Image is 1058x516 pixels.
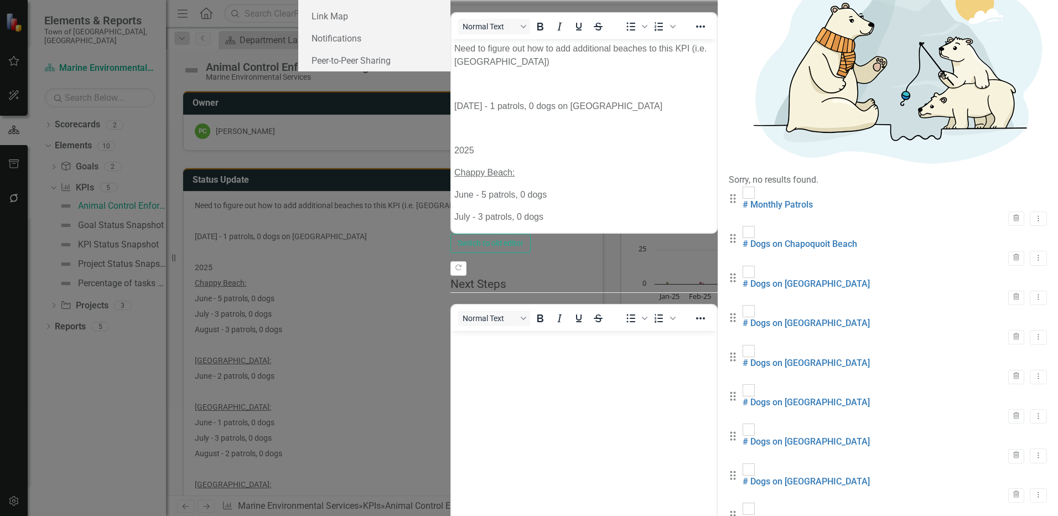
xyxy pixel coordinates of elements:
span: Normal Text [463,22,517,31]
div: Numbered list [650,311,677,326]
div: Bullet list [621,19,649,34]
button: Strikethrough [589,311,608,326]
button: Reveal or hide additional toolbar items [691,311,710,326]
span: Normal Text [463,314,517,323]
a: # Dogs on [GEOGRAPHIC_DATA] [743,278,870,289]
a: Peer-to-Peer Sharing [298,49,450,71]
button: Block Normal Text [458,311,530,326]
a: # Dogs on [GEOGRAPHIC_DATA] [743,476,870,487]
button: Block Normal Text [458,19,530,34]
button: Underline [569,19,588,34]
a: # Dogs on [GEOGRAPHIC_DATA] [743,318,870,328]
a: Notifications [298,27,450,49]
a: Link Map [298,5,450,27]
a: # Dogs on [GEOGRAPHIC_DATA] [743,397,870,407]
div: Bullet list [621,311,649,326]
button: Underline [569,311,588,326]
button: Bold [531,311,549,326]
a: # Monthly Patrols [743,199,813,210]
button: Italic [550,19,569,34]
button: Bold [531,19,549,34]
div: Sorry, no results found. [729,174,1047,187]
legend: Next Steps [450,276,718,293]
button: Italic [550,311,569,326]
a: # Dogs on [GEOGRAPHIC_DATA] [743,358,870,368]
button: Switch to old editor [450,234,531,253]
button: Strikethrough [589,19,608,34]
a: # Dogs on [GEOGRAPHIC_DATA] [743,436,870,447]
iframe: Rich Text Area [452,39,717,233]
a: # Dogs on Chapoquoit Beach [743,239,857,249]
button: Reveal or hide additional toolbar items [691,19,710,34]
div: Numbered list [650,19,677,34]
